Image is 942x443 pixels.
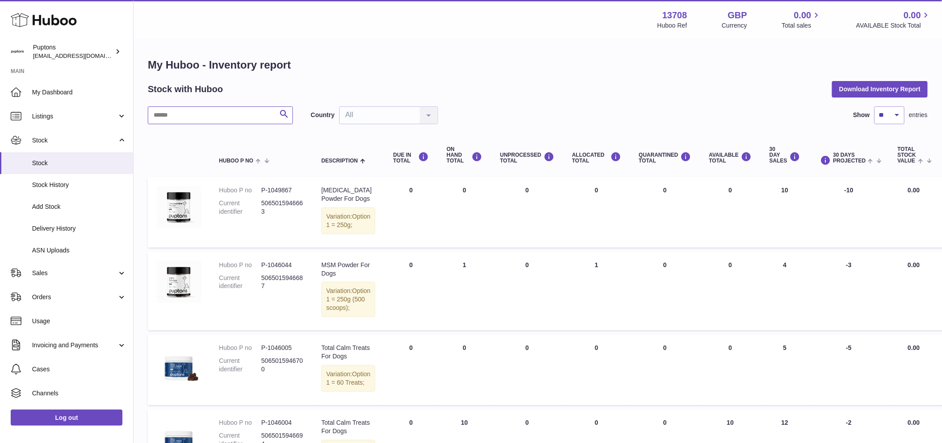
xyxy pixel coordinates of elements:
span: Sales [32,269,117,277]
span: 0.00 [908,419,920,426]
span: Total stock value [897,146,916,164]
span: 0.00 [904,9,921,21]
span: AVAILABLE Stock Total [856,21,931,30]
div: MSM Powder For Dogs [321,261,375,278]
strong: 13708 [662,9,687,21]
dd: P-1046044 [261,261,304,269]
div: ALLOCATED Total [572,152,621,164]
span: Channels [32,389,126,398]
dt: Huboo P no [219,419,261,427]
label: Show [853,111,870,119]
img: product image [157,186,201,228]
span: 0 [663,261,667,268]
div: Variation: [321,282,375,317]
dd: 5065015946663 [261,199,304,216]
td: 0 [491,177,563,248]
div: AVAILABLE Total [709,152,752,164]
td: 5 [761,335,809,405]
td: 0 [384,252,438,330]
span: Usage [32,317,126,325]
img: product image [157,261,201,303]
div: ON HAND Total [447,146,482,164]
span: Cases [32,365,126,374]
span: Stock [32,159,126,167]
div: Currency [722,21,747,30]
div: Variation: [321,207,375,234]
div: DUE IN TOTAL [393,152,429,164]
span: 0.00 [908,344,920,351]
span: Stock [32,136,117,145]
a: 0.00 Total sales [782,9,821,30]
td: 0 [563,335,630,405]
span: Option 1 = 60 Treats; [326,370,370,386]
span: 0 [663,419,667,426]
dt: Current identifier [219,357,261,374]
span: Option 1 = 250g (500 scoops); [326,287,370,311]
div: 30 DAY SALES [770,146,800,164]
div: Huboo Ref [658,21,687,30]
dt: Huboo P no [219,344,261,352]
span: 30 DAYS PROJECTED [833,152,866,164]
span: Orders [32,293,117,301]
td: 0 [563,177,630,248]
span: Stock History [32,181,126,189]
dd: P-1046005 [261,344,304,352]
td: 0 [491,335,563,405]
label: Country [311,111,335,119]
td: 0 [700,335,761,405]
img: hello@puptons.com [11,45,24,58]
td: 10 [761,177,809,248]
dd: P-1049867 [261,186,304,195]
td: -3 [809,252,889,330]
div: Total Calm Treats For Dogs [321,344,375,361]
span: 0.00 [908,261,920,268]
div: [MEDICAL_DATA] Powder For Dogs [321,186,375,203]
span: 0 [663,187,667,194]
td: 0 [700,177,761,248]
td: 0 [700,252,761,330]
span: Delivery History [32,224,126,233]
span: ASN Uploads [32,246,126,255]
dd: 5065015946700 [261,357,304,374]
td: 1 [563,252,630,330]
span: Option 1 = 250g; [326,213,370,228]
span: Huboo P no [219,158,253,164]
dt: Huboo P no [219,261,261,269]
div: Variation: [321,365,375,392]
span: Total sales [782,21,821,30]
td: -10 [809,177,889,248]
span: Description [321,158,358,164]
span: 0 [663,344,667,351]
span: Invoicing and Payments [32,341,117,350]
dt: Current identifier [219,199,261,216]
div: Puptons [33,43,113,60]
td: 1 [438,252,491,330]
a: 0.00 AVAILABLE Stock Total [856,9,931,30]
div: UNPROCESSED Total [500,152,554,164]
td: 0 [384,335,438,405]
td: -5 [809,335,889,405]
button: Download Inventory Report [832,81,928,97]
td: 0 [438,177,491,248]
span: 0.00 [908,187,920,194]
td: 0 [438,335,491,405]
div: QUARANTINED Total [639,152,691,164]
span: [EMAIL_ADDRESS][DOMAIN_NAME] [33,52,131,59]
span: entries [909,111,928,119]
td: 4 [761,252,809,330]
strong: GBP [728,9,747,21]
a: Log out [11,410,122,426]
td: 0 [384,177,438,248]
dt: Huboo P no [219,186,261,195]
span: My Dashboard [32,88,126,97]
dt: Current identifier [219,274,261,291]
span: 0.00 [794,9,812,21]
dd: 5065015946687 [261,274,304,291]
dd: P-1046004 [261,419,304,427]
h1: My Huboo - Inventory report [148,58,928,72]
img: product image [157,344,201,388]
span: Listings [32,112,117,121]
h2: Stock with Huboo [148,83,223,95]
span: Add Stock [32,203,126,211]
td: 0 [491,252,563,330]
